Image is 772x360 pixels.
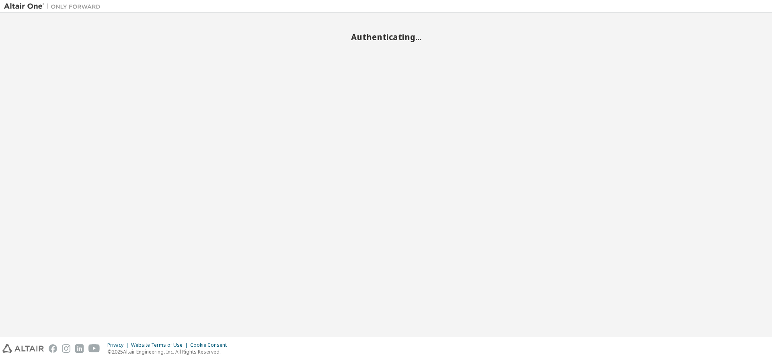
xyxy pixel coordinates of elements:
div: Website Terms of Use [131,342,190,348]
img: facebook.svg [49,344,57,353]
div: Privacy [107,342,131,348]
h2: Authenticating... [4,32,768,42]
p: © 2025 Altair Engineering, Inc. All Rights Reserved. [107,348,232,355]
div: Cookie Consent [190,342,232,348]
img: Altair One [4,2,105,10]
img: youtube.svg [88,344,100,353]
img: altair_logo.svg [2,344,44,353]
img: linkedin.svg [75,344,84,353]
img: instagram.svg [62,344,70,353]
